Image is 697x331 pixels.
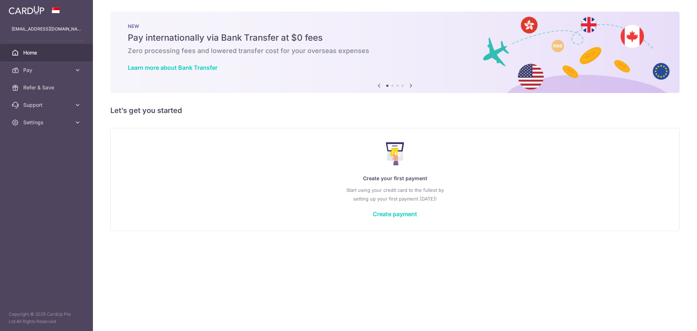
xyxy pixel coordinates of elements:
span: Support [23,101,71,109]
span: Home [23,49,71,56]
img: Bank transfer banner [110,12,680,93]
iframe: Opens a widget where you can find more information [651,309,690,327]
p: [EMAIL_ADDRESS][DOMAIN_NAME] [12,25,81,33]
span: Refer & Save [23,84,71,91]
span: Pay [23,66,71,74]
a: Create payment [373,210,417,218]
p: NEW [128,23,662,29]
span: Settings [23,119,71,126]
img: CardUp [9,6,44,15]
p: Create your first payment [125,174,665,183]
a: Learn more about Bank Transfer [128,64,217,71]
p: Start using your credit card to the fullest by setting up your first payment [DATE]! [125,186,665,203]
img: Make Payment [386,142,404,165]
h6: Zero processing fees and lowered transfer cost for your overseas expenses [128,47,662,55]
h5: Let’s get you started [110,105,680,116]
h5: Pay internationally via Bank Transfer at $0 fees [128,32,662,44]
